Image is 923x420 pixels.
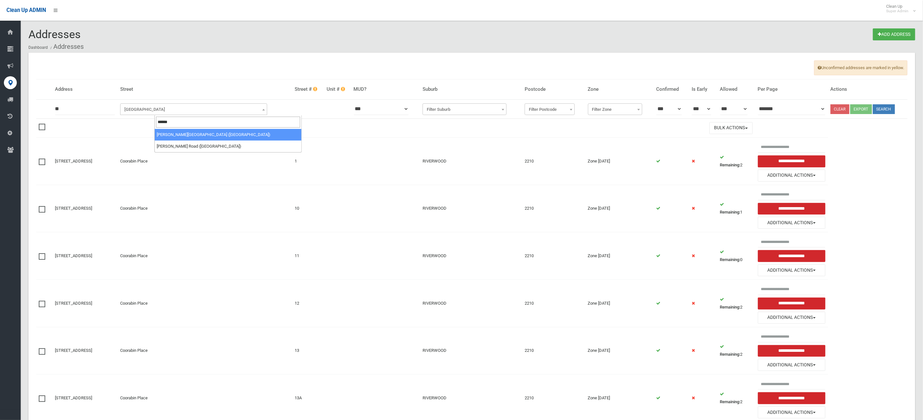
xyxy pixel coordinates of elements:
button: Search [873,104,895,114]
h4: Street [120,87,290,92]
h4: Per Page [758,87,825,92]
a: Clear [831,104,849,114]
h4: Street # [295,87,321,92]
li: Addresses [49,41,84,53]
span: Addresses [28,28,81,41]
button: Export [850,104,872,114]
a: [STREET_ADDRESS] [55,348,92,353]
td: 13 [292,327,324,374]
td: 2210 [522,232,585,280]
strong: Remaining: [720,352,740,357]
button: Additional Actions [758,217,825,229]
span: Filter Street [122,105,266,114]
span: Filter Postcode [526,105,573,114]
small: Super Admin [886,9,908,14]
td: Coorabin Place [118,279,292,327]
strong: Remaining: [720,210,740,215]
a: [STREET_ADDRESS] [55,159,92,163]
a: Add Address [873,28,915,40]
button: Additional Actions [758,312,825,324]
td: Coorabin Place [118,327,292,374]
button: Additional Actions [758,406,825,418]
td: 2210 [522,327,585,374]
td: Coorabin Place [118,137,292,185]
td: Coorabin Place [118,232,292,280]
a: [STREET_ADDRESS] [55,206,92,211]
a: [STREET_ADDRESS] [55,253,92,258]
button: Additional Actions [758,170,825,182]
button: Bulk Actions [709,122,753,134]
a: [STREET_ADDRESS] [55,301,92,306]
h4: Unit # [327,87,349,92]
span: Clean Up [883,4,915,14]
h4: Actions [831,87,905,92]
h4: Is Early [692,87,715,92]
td: Coorabin Place [118,185,292,232]
span: Filter Suburb [423,103,506,115]
h4: Allowed [720,87,753,92]
td: 2210 [522,185,585,232]
span: Unconfirmed addresses are marked in yellow. [814,60,907,75]
a: Dashboard [28,45,48,50]
td: 0 [718,232,755,280]
button: Additional Actions [758,264,825,276]
td: 2210 [522,137,585,185]
span: Filter Street [120,103,267,115]
td: Zone [DATE] [585,185,654,232]
td: 1 [718,185,755,232]
a: [STREET_ADDRESS] [55,395,92,400]
li: [PERSON_NAME] Road ([GEOGRAPHIC_DATA]) [155,141,301,152]
h4: Postcode [525,87,583,92]
span: Clean Up ADMIN [6,7,46,13]
td: 2 [718,279,755,327]
span: Filter Postcode [525,103,575,115]
td: Zone [DATE] [585,137,654,185]
td: RIVERWOOD [420,232,522,280]
td: 12 [292,279,324,327]
h4: Address [55,87,115,92]
td: Zone [DATE] [585,232,654,280]
span: Filter Suburb [424,105,505,114]
h4: MUD? [354,87,418,92]
span: Filter Zone [588,103,643,115]
td: 2 [718,327,755,374]
h4: Confirmed [656,87,687,92]
li: [PERSON_NAME][GEOGRAPHIC_DATA] ([GEOGRAPHIC_DATA]) [155,129,301,141]
td: Zone [DATE] [585,279,654,327]
button: Additional Actions [758,359,825,371]
strong: Remaining: [720,305,740,310]
td: Zone [DATE] [585,327,654,374]
span: Filter Zone [590,105,641,114]
strong: Remaining: [720,399,740,404]
td: RIVERWOOD [420,327,522,374]
h4: Suburb [423,87,519,92]
strong: Remaining: [720,163,740,167]
td: 2210 [522,279,585,327]
td: RIVERWOOD [420,137,522,185]
td: 10 [292,185,324,232]
td: 1 [292,137,324,185]
td: RIVERWOOD [420,185,522,232]
td: 11 [292,232,324,280]
td: 2 [718,137,755,185]
strong: Remaining: [720,257,740,262]
h4: Zone [588,87,651,92]
td: RIVERWOOD [420,279,522,327]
